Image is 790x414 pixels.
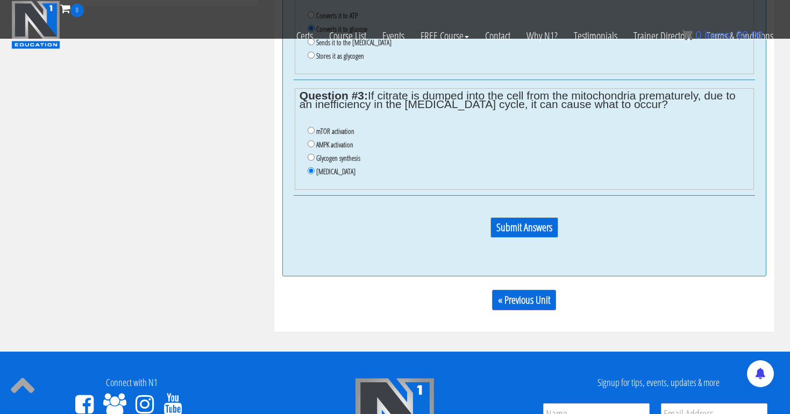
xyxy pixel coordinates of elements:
[300,89,368,102] strong: Question #3:
[11,1,60,49] img: n1-education
[300,91,749,109] legend: If citrate is dumped into the cell from the mitochondria prematurely, due to an inefficiency in t...
[70,4,84,17] span: 0
[704,29,733,41] span: items:
[695,29,701,41] span: 0
[374,17,412,55] a: Events
[492,290,556,310] a: « Previous Unit
[288,17,321,55] a: Certs
[699,17,781,55] a: Terms & Conditions
[682,29,763,41] a: 0 items: $0.00
[566,17,625,55] a: Testimonials
[535,377,782,388] h4: Signup for tips, events, updates & more
[316,154,360,162] label: Glycogen synthesis
[736,29,742,41] span: $
[412,17,477,55] a: FREE Course
[518,17,566,55] a: Why N1?
[316,127,354,135] label: mTOR activation
[8,377,255,388] h4: Connect with N1
[736,29,763,41] bdi: 0.00
[316,167,355,176] label: [MEDICAL_DATA]
[316,140,353,149] label: AMPK activation
[490,217,558,238] input: Submit Answers
[316,52,364,60] label: Stores it as glycogen
[60,1,84,16] a: 0
[477,17,518,55] a: Contact
[625,17,699,55] a: Trainer Directory
[321,17,374,55] a: Course List
[682,30,693,40] img: icon11.png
